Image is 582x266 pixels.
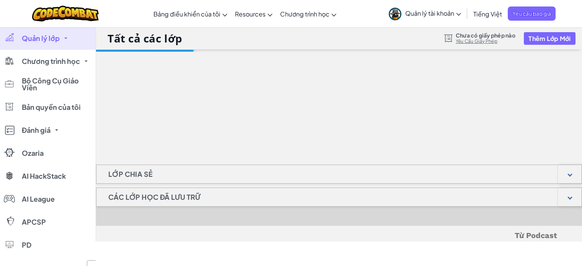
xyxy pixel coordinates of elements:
a: Quản lý tài khoản [385,2,465,26]
span: Chưa có giấy phép nào [456,32,515,38]
h5: Từ Podcast [121,230,557,242]
span: Tiếng Việt [473,10,502,18]
span: Resources [235,10,266,18]
h1: Tất cả các lớp [108,31,183,46]
button: Thêm Lớp Mới [524,32,575,45]
a: Resources [231,3,276,24]
span: Chương trình học [280,10,329,18]
h1: Các lớp học đã lưu trữ [96,188,212,207]
span: Đánh giá [22,127,51,134]
span: AI HackStack [22,173,66,180]
span: Quản lý lớp [22,35,60,42]
span: Bản quyền của tôi [22,104,81,111]
a: Tiếng Việt [470,3,506,24]
a: Yêu cầu báo giá [508,7,556,21]
span: AI League [22,196,55,202]
span: Bảng điều khiển của tôi [153,10,220,18]
img: avatar [389,8,401,20]
span: Chương trình học [22,58,80,65]
span: Ozaria [22,150,44,157]
span: Bộ Công Cụ Giáo Viên [22,77,91,91]
a: Bảng điều khiển của tôi [150,3,231,24]
img: CodeCombat logo [32,6,99,21]
h1: Lớp chia sẻ [96,165,165,184]
a: Yêu Cầu Giấy Phép [456,38,515,44]
span: Quản lý tài khoản [405,9,461,17]
a: Chương trình học [276,3,340,24]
